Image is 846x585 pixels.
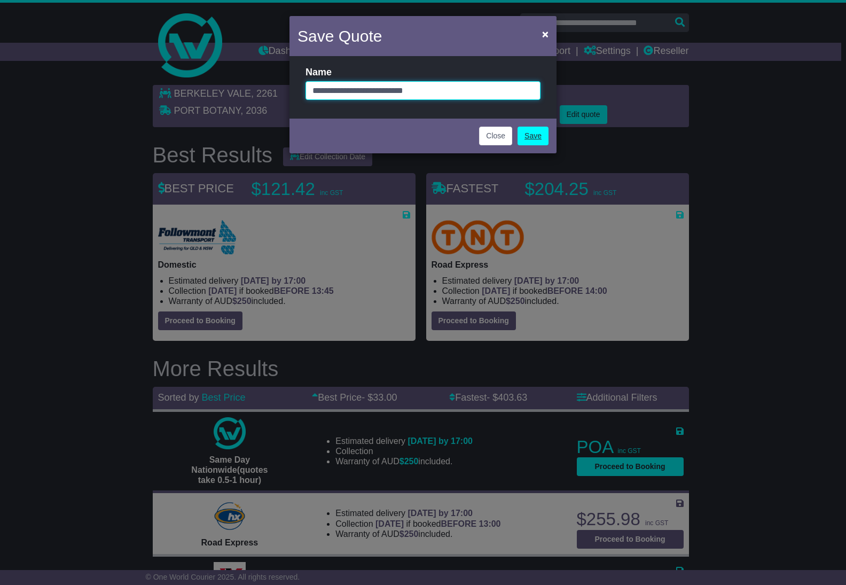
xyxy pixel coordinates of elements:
h4: Save Quote [297,24,382,48]
button: Close [537,23,554,45]
button: Close [479,127,512,145]
label: Name [305,67,332,79]
a: Save [518,127,549,145]
span: × [542,28,549,40]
